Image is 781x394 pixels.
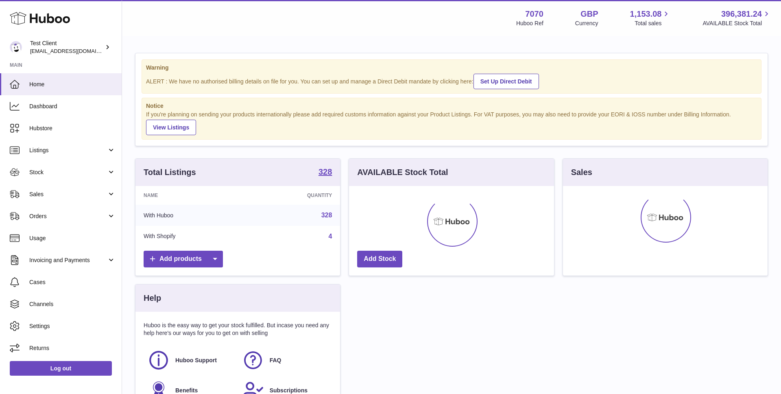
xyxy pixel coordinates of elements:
[29,278,116,286] span: Cases
[575,20,598,27] div: Currency
[29,322,116,330] span: Settings
[580,9,598,20] strong: GBP
[175,357,217,364] span: Huboo Support
[135,226,246,247] td: With Shopify
[29,190,107,198] span: Sales
[29,125,116,132] span: Hubstore
[146,111,757,135] div: If you're planning on sending your products internationally please add required customs informati...
[29,81,116,88] span: Home
[146,64,757,72] strong: Warning
[10,41,22,53] img: QATestClientTwo@hubboo.co.uk
[29,147,107,154] span: Listings
[144,293,161,304] h3: Help
[702,9,771,27] a: 396,381.24 AVAILABLE Stock Total
[525,9,543,20] strong: 7070
[135,186,246,205] th: Name
[321,212,332,219] a: 328
[319,168,332,177] a: 328
[246,186,340,205] th: Quantity
[630,9,662,20] span: 1,153.08
[270,357,281,364] span: FAQ
[29,212,107,220] span: Orders
[702,20,771,27] span: AVAILABLE Stock Total
[473,74,539,89] a: Set Up Direct Debit
[516,20,543,27] div: Huboo Ref
[319,168,332,176] strong: 328
[29,234,116,242] span: Usage
[242,349,328,371] a: FAQ
[29,169,107,176] span: Stock
[30,39,103,55] div: Test Client
[30,48,120,54] span: [EMAIL_ADDRESS][DOMAIN_NAME]
[357,167,448,178] h3: AVAILABLE Stock Total
[29,300,116,308] span: Channels
[144,251,223,267] a: Add products
[144,322,332,337] p: Huboo is the easy way to get your stock fulfilled. But incase you need any help here's our ways f...
[135,205,246,226] td: With Huboo
[635,20,671,27] span: Total sales
[144,167,196,178] h3: Total Listings
[357,251,402,267] a: Add Stock
[146,120,196,135] a: View Listings
[328,233,332,240] a: 4
[146,72,757,89] div: ALERT : We have no authorised billing details on file for you. You can set up and manage a Direct...
[29,344,116,352] span: Returns
[10,361,112,376] a: Log out
[571,167,592,178] h3: Sales
[29,103,116,110] span: Dashboard
[148,349,234,371] a: Huboo Support
[146,102,757,110] strong: Notice
[630,9,671,27] a: 1,153.08 Total sales
[29,256,107,264] span: Invoicing and Payments
[721,9,762,20] span: 396,381.24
